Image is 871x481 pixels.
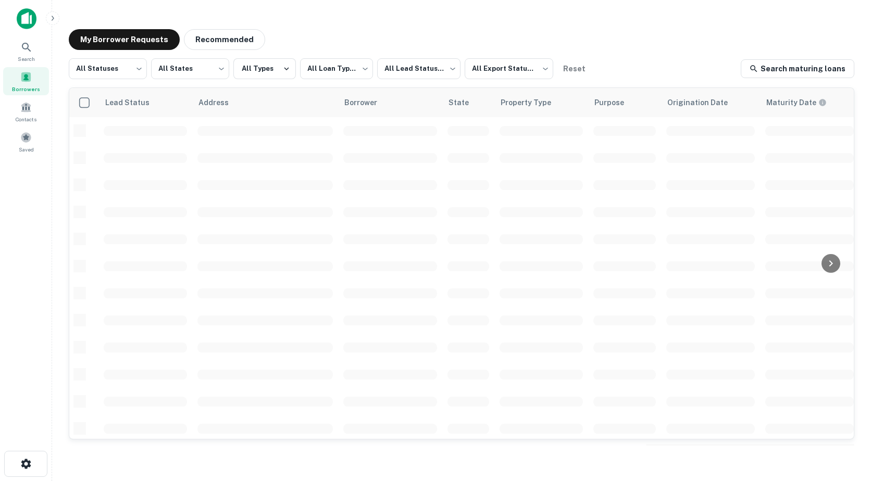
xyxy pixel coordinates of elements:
th: Property Type [494,88,588,117]
th: Borrower [338,88,442,117]
button: Reset [557,58,591,79]
div: All Lead Statuses [377,55,461,82]
h6: Maturity Date [766,97,816,108]
div: All States [151,55,229,82]
a: Search maturing loans [741,59,854,78]
th: Purpose [588,88,661,117]
span: Saved [19,145,34,154]
button: My Borrower Requests [69,29,180,50]
th: Origination Date [661,88,760,117]
a: Search [3,37,49,65]
img: capitalize-icon.png [17,8,36,29]
span: Search [18,55,35,63]
div: All Statuses [69,55,147,82]
span: Contacts [16,115,36,123]
button: All Types [233,58,296,79]
span: Maturity dates displayed may be estimated. Please contact the lender for the most accurate maturi... [766,97,840,108]
span: Property Type [501,96,565,109]
th: Address [192,88,338,117]
button: Recommended [184,29,265,50]
th: Lead Status [98,88,192,117]
th: Maturity dates displayed may be estimated. Please contact the lender for the most accurate maturi... [760,88,859,117]
div: Maturity dates displayed may be estimated. Please contact the lender for the most accurate maturi... [766,97,827,108]
span: Origination Date [667,96,741,109]
a: Contacts [3,97,49,125]
span: Lead Status [105,96,163,109]
iframe: Chat Widget [819,398,871,448]
a: Saved [3,128,49,156]
span: Borrower [344,96,391,109]
a: Borrowers [3,67,49,95]
div: All Export Statuses [465,55,553,82]
span: Borrowers [12,85,40,93]
span: Address [198,96,242,109]
th: State [442,88,494,117]
div: All Loan Types [300,55,373,82]
span: State [449,96,482,109]
span: Purpose [594,96,638,109]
